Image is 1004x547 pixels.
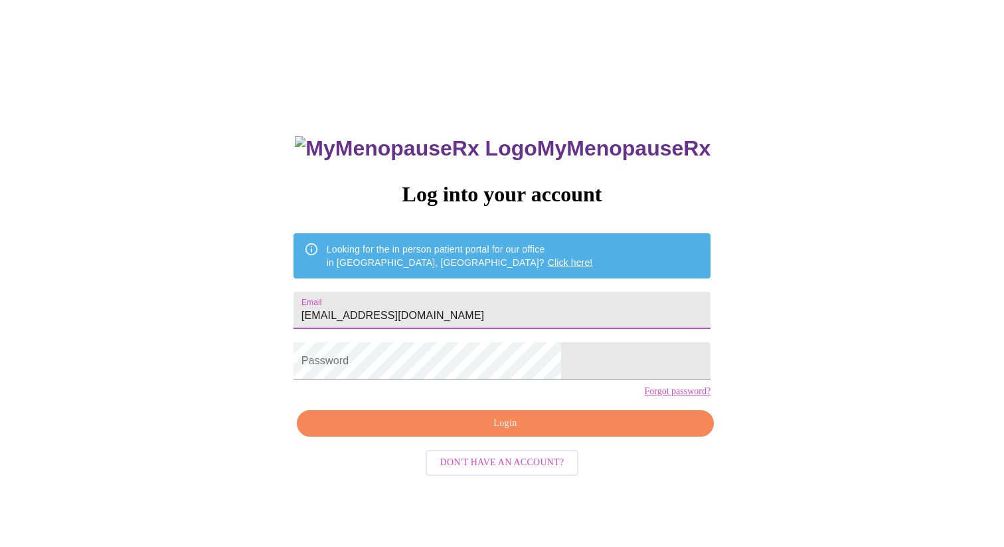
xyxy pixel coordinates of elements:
[327,237,593,274] div: Looking for the in person patient portal for our office in [GEOGRAPHIC_DATA], [GEOGRAPHIC_DATA]?
[293,182,711,207] h3: Log into your account
[440,455,564,471] span: Don't have an account?
[295,136,711,161] h3: MyMenopauseRx
[295,136,537,161] img: MyMenopauseRx Logo
[426,450,579,476] button: Don't have an account?
[297,410,714,437] button: Login
[644,386,711,397] a: Forgot password?
[548,257,593,268] a: Click here!
[312,415,699,432] span: Login
[422,456,582,467] a: Don't have an account?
